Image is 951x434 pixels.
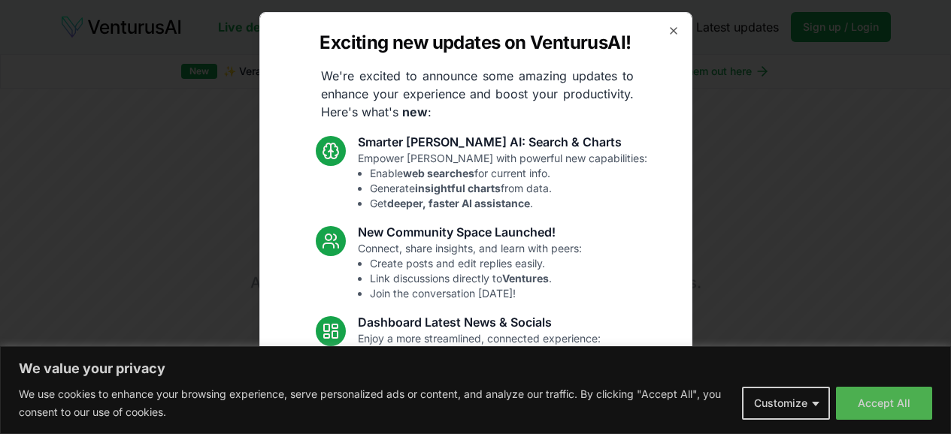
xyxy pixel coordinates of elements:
[402,104,428,119] strong: new
[502,272,549,285] strong: Ventures
[358,331,601,391] p: Enjoy a more streamlined, connected experience:
[358,241,582,301] p: Connect, share insights, and learn with peers:
[370,361,601,376] li: Access articles.
[358,151,647,211] p: Empower [PERSON_NAME] with powerful new capabilities:
[387,197,530,209] strong: deeper, faster AI assistance
[370,166,647,181] li: Enable for current info.
[370,181,647,196] li: Generate from data.
[358,133,647,151] h3: Smarter [PERSON_NAME] AI: Search & Charts
[389,377,510,390] strong: trending relevant social
[370,256,582,271] li: Create posts and edit replies easily.
[406,362,510,375] strong: latest industry news
[309,67,646,121] p: We're excited to announce some amazing updates to enhance your experience and boost your producti...
[415,182,501,194] strong: insightful charts
[358,313,601,331] h3: Dashboard Latest News & Socials
[320,31,631,55] h2: Exciting new updates on VenturusAI!
[370,196,647,211] li: Get .
[370,376,601,391] li: See topics.
[358,403,603,421] h3: Fixes and UI Polish
[403,167,474,179] strong: web searches
[479,347,550,360] strong: introductions
[370,346,601,361] li: Standardized analysis .
[358,223,582,241] h3: New Community Space Launched!
[370,286,582,301] li: Join the conversation [DATE]!
[370,271,582,286] li: Link discussions directly to .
